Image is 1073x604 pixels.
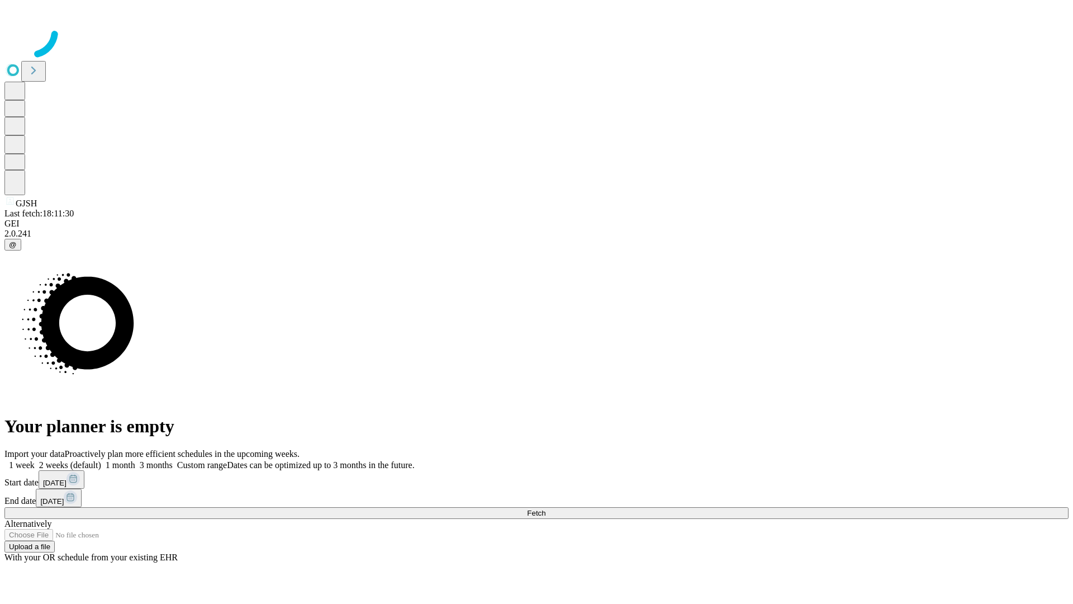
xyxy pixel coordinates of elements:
[527,509,545,517] span: Fetch
[4,219,1069,229] div: GEI
[43,479,67,487] span: [DATE]
[4,209,74,218] span: Last fetch: 18:11:30
[4,416,1069,437] h1: Your planner is empty
[4,489,1069,507] div: End date
[36,489,82,507] button: [DATE]
[16,199,37,208] span: GJSH
[9,240,17,249] span: @
[4,229,1069,239] div: 2.0.241
[4,470,1069,489] div: Start date
[4,507,1069,519] button: Fetch
[140,460,173,470] span: 3 months
[40,497,64,506] span: [DATE]
[4,519,51,528] span: Alternatively
[106,460,135,470] span: 1 month
[4,449,65,459] span: Import your data
[9,460,35,470] span: 1 week
[4,553,178,562] span: With your OR schedule from your existing EHR
[39,470,84,489] button: [DATE]
[39,460,101,470] span: 2 weeks (default)
[227,460,414,470] span: Dates can be optimized up to 3 months in the future.
[4,541,55,553] button: Upload a file
[177,460,227,470] span: Custom range
[4,239,21,251] button: @
[65,449,300,459] span: Proactively plan more efficient schedules in the upcoming weeks.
